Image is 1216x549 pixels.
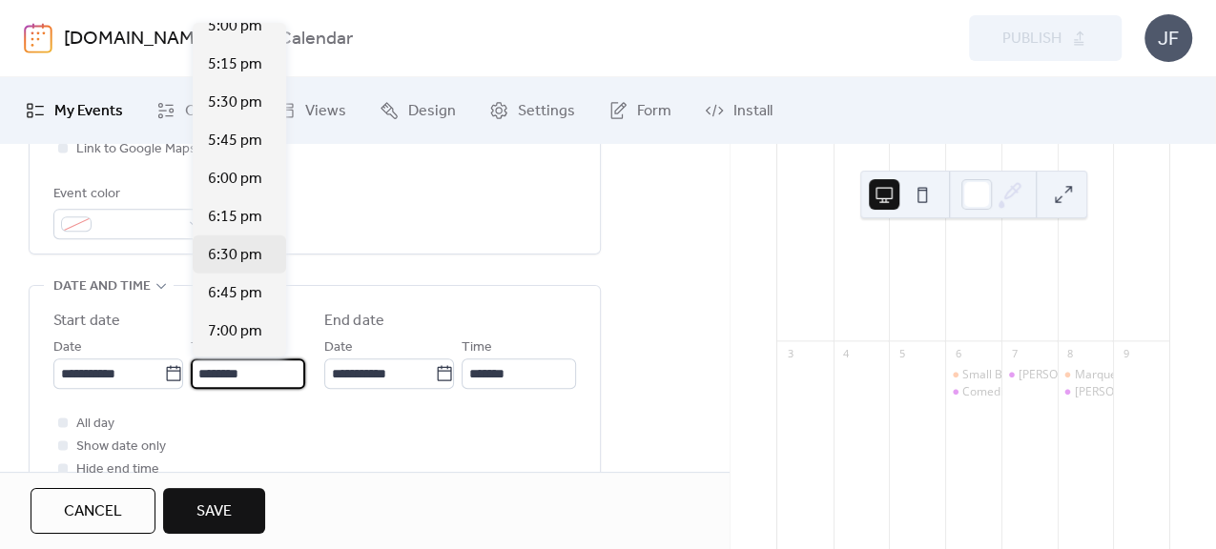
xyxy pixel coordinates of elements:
[142,85,258,136] a: Connect
[518,100,575,123] span: Settings
[945,384,1001,400] div: Comedian Dan Brennan at Island Resort and Casino Club 41
[1019,367,1140,383] div: [PERSON_NAME] Block
[462,336,492,359] span: Time
[76,458,159,481] span: Hide end time
[408,100,456,123] span: Design
[24,23,52,53] img: logo
[690,85,787,136] a: Install
[783,346,797,360] div: 3
[951,346,965,360] div: 6
[185,100,243,123] span: Connect
[324,310,384,333] div: End date
[1058,384,1114,400] div: Priscilla Block
[262,85,361,136] a: Views
[1058,367,1114,383] div: Marquette Mountain Racing Team Winter Sports Swap
[1144,14,1192,62] div: JF
[305,100,346,123] span: Views
[76,436,166,458] span: Show date only
[733,100,773,123] span: Install
[365,85,470,136] a: Design
[895,346,909,360] div: 5
[54,100,123,123] span: My Events
[31,488,155,534] button: Cancel
[208,244,262,267] span: 6:30 pm
[76,138,196,161] span: Link to Google Maps
[324,336,353,359] span: Date
[76,413,114,436] span: All day
[594,85,686,136] a: Form
[53,336,82,359] span: Date
[475,85,589,136] a: Settings
[196,500,232,523] span: Save
[11,85,137,136] a: My Events
[208,168,262,191] span: 6:00 pm
[839,346,854,360] div: 4
[64,21,211,57] a: [DOMAIN_NAME]
[53,310,120,333] div: Start date
[208,206,262,229] span: 6:15 pm
[53,183,206,206] div: Event color
[191,336,221,359] span: Time
[218,21,353,57] b: Events Calendar
[208,282,262,305] span: 6:45 pm
[163,488,265,534] button: Save
[208,15,262,38] span: 5:00 pm
[945,367,1001,383] div: Small Business Celebration 2025 - Business Award Nominations NOW OPEN!
[637,100,671,123] span: Form
[1074,384,1195,400] div: [PERSON_NAME] Block
[1007,346,1021,360] div: 7
[208,130,262,152] span: 5:45 pm
[64,500,122,523] span: Cancel
[53,275,151,298] span: Date and time
[1063,346,1078,360] div: 8
[1001,367,1058,383] div: Priscilla Block
[208,53,262,76] span: 5:15 pm
[1119,346,1133,360] div: 9
[208,320,262,343] span: 7:00 pm
[208,91,262,114] span: 5:30 pm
